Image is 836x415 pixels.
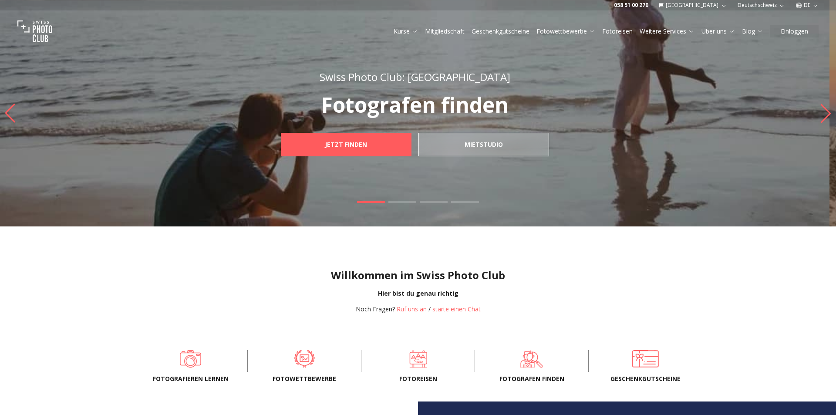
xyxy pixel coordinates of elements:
[262,350,347,368] a: Fotowettbewerbe
[375,350,461,368] a: Fotoreisen
[262,94,568,115] p: Fotografen finden
[468,25,533,37] button: Geschenkgutscheine
[536,27,595,36] a: Fotowettbewerbe
[325,140,367,149] b: JETZT FINDEN
[432,305,481,314] button: starte einen Chat
[375,375,461,383] span: Fotoreisen
[262,375,347,383] span: Fotowettbewerbe
[770,25,819,37] button: Einloggen
[603,375,688,383] span: Geschenkgutscheine
[465,140,503,149] b: mietstudio
[148,375,233,383] span: Fotografieren lernen
[533,25,599,37] button: Fotowettbewerbe
[281,133,411,156] a: JETZT FINDEN
[356,305,481,314] div: /
[7,289,829,298] div: Hier bist du genau richtig
[394,27,418,36] a: Kurse
[489,375,574,383] span: Fotografen finden
[148,350,233,368] a: Fotografieren lernen
[489,350,574,368] a: Fotografen finden
[397,305,427,313] a: Ruf uns an
[614,2,648,9] a: 058 51 00 270
[599,25,636,37] button: Fotoreisen
[421,25,468,37] button: Mitgliedschaft
[636,25,698,37] button: Weitere Services
[602,27,633,36] a: Fotoreisen
[472,27,529,36] a: Geschenkgutscheine
[356,305,395,313] span: Noch Fragen?
[320,70,510,84] span: Swiss Photo Club: [GEOGRAPHIC_DATA]
[390,25,421,37] button: Kurse
[742,27,763,36] a: Blog
[603,350,688,368] a: Geschenkgutscheine
[425,27,465,36] a: Mitgliedschaft
[640,27,694,36] a: Weitere Services
[701,27,735,36] a: Über uns
[7,268,829,282] h1: Willkommen im Swiss Photo Club
[738,25,767,37] button: Blog
[418,133,549,156] a: mietstudio
[17,14,52,49] img: Swiss photo club
[698,25,738,37] button: Über uns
